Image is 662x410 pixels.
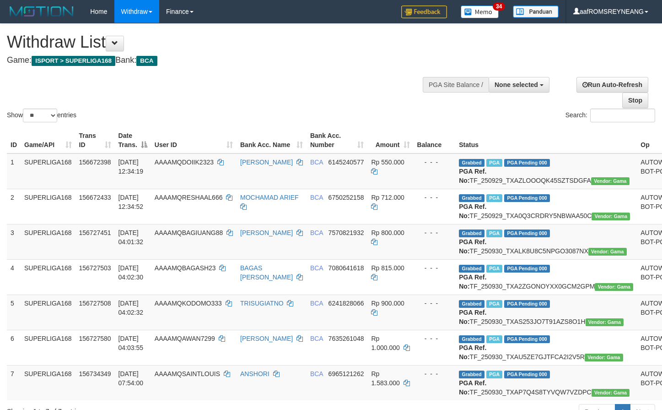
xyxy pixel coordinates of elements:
span: [DATE] 04:02:32 [118,300,144,316]
span: BCA [310,229,323,236]
span: Marked by aafchoeunmanni [486,371,502,378]
th: ID [7,127,21,153]
span: Marked by aafchoeunmanni [486,265,502,273]
span: BCA [136,56,157,66]
span: [DATE] 12:34:52 [118,194,144,210]
img: MOTION_logo.png [7,5,76,18]
td: 2 [7,189,21,224]
img: Button%20Memo.svg [461,5,499,18]
td: TF_250930_TXAU5ZE7GJTFCA2I2V5R [455,330,637,365]
a: ANSHORI [240,370,269,377]
span: 156727451 [79,229,111,236]
span: BCA [310,159,323,166]
span: Vendor URL: https://trx31.1velocity.biz [592,213,630,220]
span: Marked by aafchoeunmanni [486,335,502,343]
td: SUPERLIGA168 [21,259,75,295]
th: Date Trans.: activate to sort column descending [115,127,151,153]
span: Rp 712.000 [371,194,404,201]
a: Run Auto-Refresh [576,77,648,93]
span: Copy 7570821932 to clipboard [328,229,364,236]
span: [DATE] 04:03:55 [118,335,144,351]
h4: Game: Bank: [7,56,432,65]
span: Grabbed [459,159,484,167]
span: Copy 7635261048 to clipboard [328,335,364,342]
td: 6 [7,330,21,365]
b: PGA Ref. No: [459,344,486,361]
span: Rp 900.000 [371,300,404,307]
td: SUPERLIGA168 [21,330,75,365]
input: Search: [590,109,655,122]
a: TRISUGIATNO [240,300,284,307]
span: Vendor URL: https://trx31.1velocity.biz [592,389,630,397]
td: 1 [7,153,21,189]
h1: Withdraw List [7,33,432,51]
td: 7 [7,365,21,400]
span: AAAAMQBAGIUANG88 [155,229,223,236]
span: PGA Pending [504,371,550,378]
td: TF_250930_TXA2ZGONOYXX0GCM2GPM [455,259,637,295]
td: SUPERLIGA168 [21,295,75,330]
span: Grabbed [459,194,484,202]
td: TF_250929_TXAZLOOOQK45SZTSDGFA [455,153,637,189]
span: AAAAMQAWAN7299 [155,335,215,342]
img: Feedback.jpg [401,5,447,18]
span: Marked by aafsoycanthlai [486,194,502,202]
span: 156672398 [79,159,111,166]
span: 156734349 [79,370,111,377]
th: Amount: activate to sort column ascending [367,127,413,153]
span: Vendor URL: https://trx31.1velocity.biz [586,318,624,326]
span: Grabbed [459,300,484,308]
td: 3 [7,224,21,259]
span: AAAAMQDOIIK2323 [155,159,214,166]
td: SUPERLIGA168 [21,153,75,189]
span: PGA Pending [504,335,550,343]
span: Vendor URL: https://trx31.1velocity.biz [591,177,630,185]
span: [DATE] 12:34:19 [118,159,144,175]
span: Grabbed [459,371,484,378]
b: PGA Ref. No: [459,309,486,325]
span: PGA Pending [504,230,550,237]
label: Search: [565,109,655,122]
td: SUPERLIGA168 [21,365,75,400]
span: [DATE] 04:01:32 [118,229,144,246]
div: - - - [417,299,452,308]
button: None selected [489,77,549,93]
span: None selected [495,81,538,88]
span: Copy 6965121262 to clipboard [328,370,364,377]
th: Bank Acc. Name: activate to sort column ascending [237,127,307,153]
b: PGA Ref. No: [459,379,486,396]
td: TF_250930_TXALK8U8C5NPGO3087NX [455,224,637,259]
span: 156727580 [79,335,111,342]
span: AAAAMQRESHAAL666 [155,194,223,201]
a: [PERSON_NAME] [240,159,293,166]
a: BAGAS [PERSON_NAME] [240,264,293,281]
td: SUPERLIGA168 [21,224,75,259]
select: Showentries [23,109,57,122]
div: PGA Site Balance / [423,77,489,93]
th: Status [455,127,637,153]
th: Balance [414,127,456,153]
span: Marked by aafchoeunmanni [486,230,502,237]
b: PGA Ref. No: [459,168,486,184]
span: BCA [310,370,323,377]
span: PGA Pending [504,194,550,202]
span: Rp 1.583.000 [371,370,399,387]
span: AAAAMQKODOMO333 [155,300,222,307]
b: PGA Ref. No: [459,273,486,290]
span: Rp 815.000 [371,264,404,272]
span: Marked by aafsoycanthlai [486,159,502,167]
td: TF_250930_TXAS253JO7T91AZS8O1H [455,295,637,330]
th: Bank Acc. Number: activate to sort column ascending [307,127,368,153]
img: panduan.png [513,5,559,18]
span: Vendor URL: https://trx31.1velocity.biz [585,354,623,361]
th: User ID: activate to sort column ascending [151,127,237,153]
b: PGA Ref. No: [459,238,486,255]
label: Show entries [7,109,76,122]
span: AAAAMQBAGASH23 [155,264,216,272]
span: [DATE] 04:02:30 [118,264,144,281]
span: Vendor URL: https://trx31.1velocity.biz [588,248,627,256]
div: - - - [417,158,452,167]
span: Rp 550.000 [371,159,404,166]
span: BCA [310,300,323,307]
div: - - - [417,228,452,237]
